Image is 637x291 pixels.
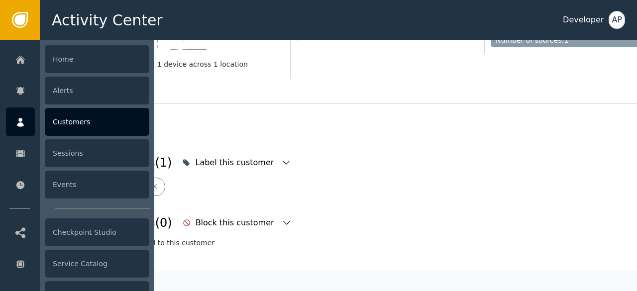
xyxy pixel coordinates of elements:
div: Device Flags (0) [55,264,322,282]
a: Service Catalog [6,249,149,278]
button: AP [609,11,625,29]
div: Home [45,45,149,73]
div: Checkpoint Studio [45,218,149,246]
div: Service Catalog [45,250,149,278]
a: Alerts [6,76,149,105]
div: Sessions [45,139,149,167]
div: Label this customer [195,157,276,169]
div: Showing recent activity for 1 device across 1 location [61,59,284,70]
button: Label this customer [180,152,294,174]
a: Home [6,45,149,74]
div: Block this customer [196,217,277,229]
a: Customers [6,107,149,136]
div: Customers [45,108,149,136]
span: Activity Center [52,9,163,31]
a: Sessions [6,139,149,168]
a: Events [6,170,149,199]
div: Events [45,171,149,198]
div: Developer [563,14,604,26]
button: Block this customer [180,212,294,234]
div: Alerts [45,77,149,104]
a: Checkpoint Studio [6,218,149,247]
